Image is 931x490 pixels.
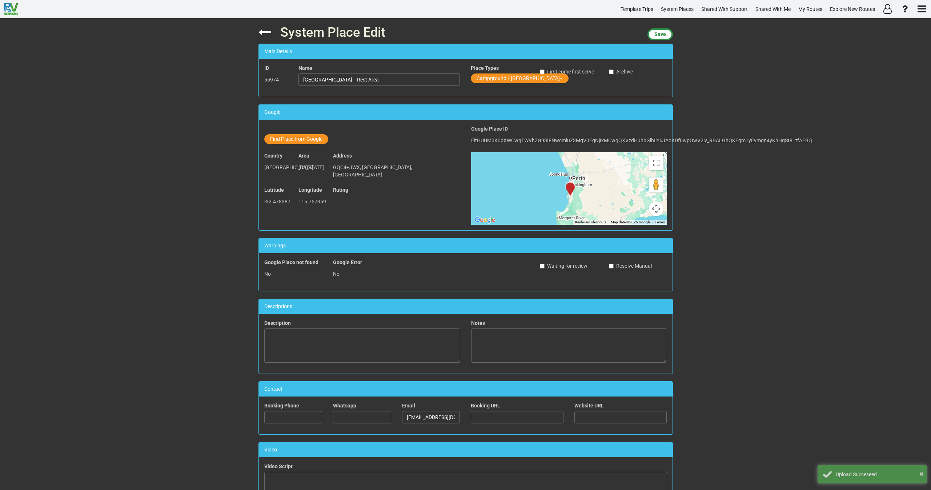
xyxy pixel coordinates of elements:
span: EitHUUM0K0pXWCwgTWVhZG93IFNwcmluZ3MgV0EgNjIxMCwgQXVzdHJhbGlhIiY6JAoKDf0wpOwV2iv_RBALGhQKEgm1yEvmg... [471,138,812,143]
input: First come first serve [540,69,545,74]
input: Resolve Manual [609,264,614,268]
div: Warnings [259,238,673,253]
span: Explore New Routes [830,6,875,12]
button: Save [647,28,673,40]
p: 55974 [264,73,288,86]
button: Campground / [GEOGRAPHIC_DATA] [471,73,569,83]
input: Archive [609,69,614,74]
span: Map data ©2025 Google [611,220,650,224]
button: Keyboard shortcuts [575,220,606,225]
label: Booking URL [471,402,500,409]
span: Save [654,31,666,37]
span: No [264,271,271,277]
label: Email [402,402,415,409]
a: Shared With Me [752,2,794,16]
button: Map camera controls [649,202,663,216]
img: Google [473,215,497,225]
a: Explore New Routes [827,2,878,16]
img: RvPlanetLogo.png [4,3,18,15]
label: Country [264,152,282,159]
label: Website URL [574,402,604,409]
label: Whatsapp [333,402,356,409]
span: System Places [661,6,694,12]
label: Notes [471,319,485,327]
a: Open this area in Google Maps (opens a new window) [473,215,497,225]
div: Google [259,105,673,120]
label: Archive [609,68,633,75]
span: Template Trips [621,6,653,12]
span: System Place Edit [280,25,385,40]
label: ID [264,64,269,72]
div: Video [259,442,673,457]
label: Booking Phone [264,402,299,409]
a: Terms [655,220,665,224]
span: -32.478387 [264,199,290,204]
div: Main Details [259,44,673,59]
label: Waiting for review [540,262,587,270]
label: Longitude [298,186,322,194]
button: Toggle fullscreen view [649,156,663,170]
label: Google Place ID [471,125,508,132]
label: Place Types [471,64,499,72]
label: Rating [333,186,348,194]
span: Shared With Me [755,6,791,12]
span: No [333,271,340,277]
label: Google Error [333,259,362,266]
label: Latitude [264,186,284,194]
a: Template Trips [617,2,657,16]
label: Name [298,64,312,72]
span: Shared With Support [701,6,748,12]
a: Shared With Support [698,2,751,16]
div: Upload Succeseed [836,471,921,478]
label: Description [264,319,291,327]
button: × [919,469,923,479]
button: Find Place from Google [264,134,328,144]
div: Descriptions [259,299,673,314]
a: System Places [658,2,697,16]
label: Video Script [264,463,293,470]
span: 115.757359 [298,199,326,204]
label: Area [298,152,309,159]
label: First come first serve [540,68,594,75]
label: Resolve Manual [609,262,652,270]
span: My Routes [798,6,822,12]
span: [US_STATE] [298,164,324,170]
a: My Routes [795,2,826,16]
label: Google Place not found [264,259,318,266]
button: Drag Pegman onto the map to open Street View [649,178,663,192]
span: GQC4+JWX, [GEOGRAPHIC_DATA], [GEOGRAPHIC_DATA] [333,164,412,178]
span: [GEOGRAPHIC_DATA] [264,164,313,170]
label: Address [333,152,352,159]
input: Waiting for review [540,264,545,268]
div: Contact [259,382,673,397]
